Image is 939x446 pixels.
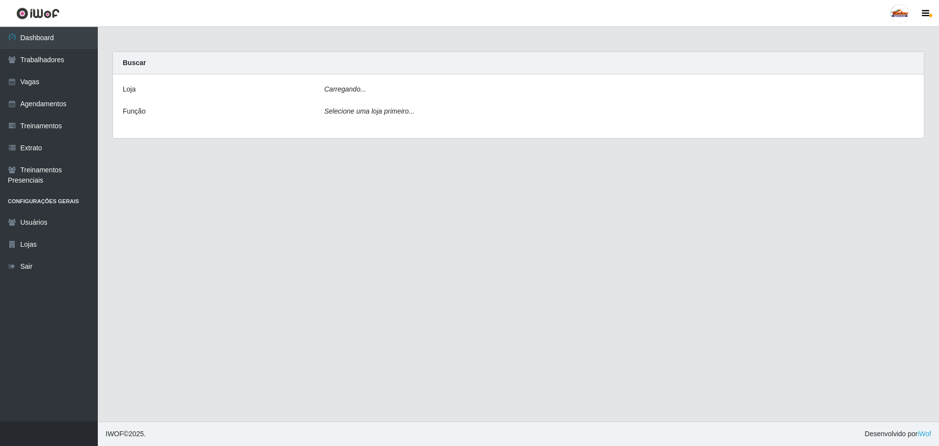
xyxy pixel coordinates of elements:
[123,59,146,67] strong: Buscar
[324,107,414,115] i: Selecione uma loja primeiro...
[123,106,146,117] label: Função
[16,7,60,20] img: CoreUI Logo
[106,429,146,439] span: © 2025 .
[917,430,931,438] a: iWof
[123,84,135,94] label: Loja
[324,85,366,93] i: Carregando...
[106,430,124,438] span: IWOF
[865,429,931,439] span: Desenvolvido por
